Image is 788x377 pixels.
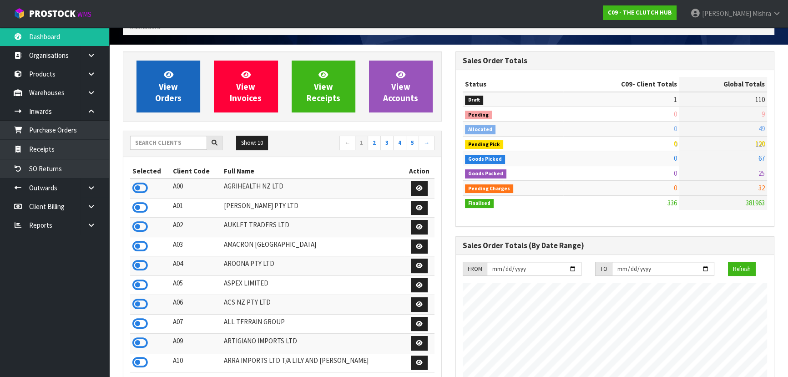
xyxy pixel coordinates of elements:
th: Status [463,77,563,92]
a: 4 [393,136,406,150]
a: 3 [380,136,394,150]
h3: Sales Order Totals (By Date Range) [463,241,767,250]
td: A02 [171,218,221,237]
small: WMS [77,10,91,19]
th: Action [404,164,434,178]
div: FROM [463,262,487,276]
span: Finalised [465,199,494,208]
div: TO [595,262,612,276]
span: Pending Charges [465,184,513,194]
a: ViewInvoices [214,61,278,112]
th: Full Name [222,164,404,178]
span: View Orders [155,69,182,103]
td: A07 [171,314,221,334]
td: A05 [171,275,221,295]
span: Draft [465,96,483,105]
strong: C09 - THE CLUTCH HUB [608,9,672,16]
span: 49 [758,124,765,133]
h3: Sales Order Totals [463,56,767,65]
span: 110 [755,95,765,104]
td: A10 [171,353,221,372]
span: Pending Pick [465,140,503,149]
td: [PERSON_NAME] PTY LTD [222,198,404,218]
input: Search clients [130,136,207,150]
span: 336 [667,199,677,207]
a: ← [339,136,355,150]
span: Pending [465,111,492,120]
span: View Invoices [230,69,262,103]
span: 381963 [746,199,765,207]
span: 1 [674,95,677,104]
span: 0 [674,124,677,133]
span: Goods Picked [465,155,505,164]
th: Global Totals [679,77,767,92]
th: - Client Totals [563,77,679,92]
span: 0 [674,169,677,178]
span: 0 [674,139,677,148]
span: 67 [758,154,765,163]
a: ViewAccounts [369,61,433,112]
td: A04 [171,256,221,276]
span: [PERSON_NAME] [702,9,751,18]
span: 9 [762,110,765,118]
td: A00 [171,178,221,198]
td: A09 [171,334,221,353]
a: ViewOrders [136,61,200,112]
a: C09 - THE CLUTCH HUB [603,5,677,20]
span: View Receipts [307,69,340,103]
button: Show: 10 [236,136,268,150]
td: ACS NZ PTY LTD [222,295,404,315]
span: 120 [755,139,765,148]
a: 2 [368,136,381,150]
button: Refresh [728,262,756,276]
td: AUKLET TRADERS LTD [222,218,404,237]
td: ASPEX LIMITED [222,275,404,295]
td: A01 [171,198,221,218]
span: 25 [758,169,765,178]
span: Goods Packed [465,169,506,178]
nav: Page navigation [289,136,435,152]
td: A06 [171,295,221,315]
td: AMACRON [GEOGRAPHIC_DATA] [222,237,404,256]
a: ViewReceipts [292,61,355,112]
span: C09 [621,80,632,88]
td: A03 [171,237,221,256]
span: 0 [674,154,677,163]
th: Selected [130,164,171,178]
a: 1 [355,136,368,150]
td: ARTIGIANO IMPORTS LTD [222,334,404,353]
td: AROONA PTY LTD [222,256,404,276]
th: Client Code [171,164,221,178]
span: 0 [674,110,677,118]
span: ProStock [29,8,76,20]
img: cube-alt.png [14,8,25,19]
span: 32 [758,183,765,192]
span: Allocated [465,125,495,134]
span: View Accounts [383,69,418,103]
td: ARRA IMPORTS LTD T/A LILY AND [PERSON_NAME] [222,353,404,372]
span: 0 [674,183,677,192]
a: 5 [406,136,419,150]
td: ALL TERRAIN GROUP [222,314,404,334]
a: → [419,136,434,150]
span: Mishra [753,9,771,18]
td: AGRIHEALTH NZ LTD [222,178,404,198]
